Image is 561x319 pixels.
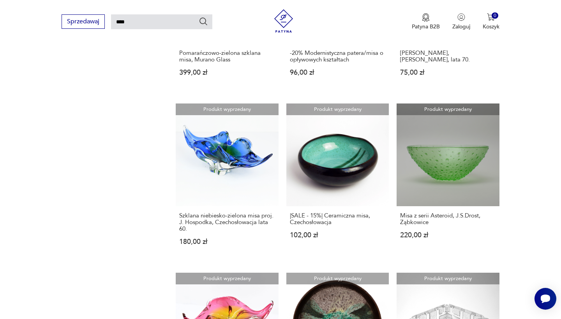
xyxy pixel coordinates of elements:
button: Patyna B2B [412,13,440,30]
p: Koszyk [483,23,499,30]
button: 0Koszyk [483,13,499,30]
p: 75,00 zł [400,69,496,76]
h3: [PERSON_NAME], [PERSON_NAME], lata 70. [400,50,496,63]
img: Ikonka użytkownika [457,13,465,21]
iframe: Smartsupp widget button [535,288,556,310]
a: Ikona medaluPatyna B2B [412,13,440,30]
button: Zaloguj [452,13,470,30]
button: Szukaj [199,17,208,26]
h3: -20% Modernistyczna patera/misa o opływowych kształtach [290,50,385,63]
div: 0 [492,12,498,19]
img: Ikona koszyka [487,13,495,21]
p: 102,00 zł [290,232,385,238]
p: 399,00 zł [179,69,275,76]
img: Patyna - sklep z meblami i dekoracjami vintage [272,9,295,33]
a: Produkt wyprzedany|SALE - 15%| Ceramiczna misa, Czechosłowacja|SALE - 15%| Ceramiczna misa, Czech... [286,103,389,260]
button: Sprzedawaj [62,14,105,29]
img: Ikona medalu [422,13,430,22]
h3: Pomarańczowo-zielona szklana misa, Murano Glass [179,50,275,63]
a: Produkt wyprzedanySzklana niebiesko-zielona misa proj. J. Hospodka, Czechosłowacja lata 60.Szklan... [176,103,278,260]
a: Sprzedawaj [62,19,105,25]
h3: Misa z serii Asteroid, J.S.Drost, Ząbkowice [400,212,496,226]
h3: Szklana niebiesko-zielona misa proj. J. Hospodka, Czechosłowacja lata 60. [179,212,275,232]
h3: |SALE - 15%| Ceramiczna misa, Czechosłowacja [290,212,385,226]
p: 96,00 zł [290,69,385,76]
p: Patyna B2B [412,23,440,30]
p: 220,00 zł [400,232,496,238]
p: 180,00 zł [179,238,275,245]
p: Zaloguj [452,23,470,30]
a: Produkt wyprzedanyMisa z serii Asteroid, J.S.Drost, ZąbkowiceMisa z serii Asteroid, J.S.Drost, Zą... [397,103,499,260]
